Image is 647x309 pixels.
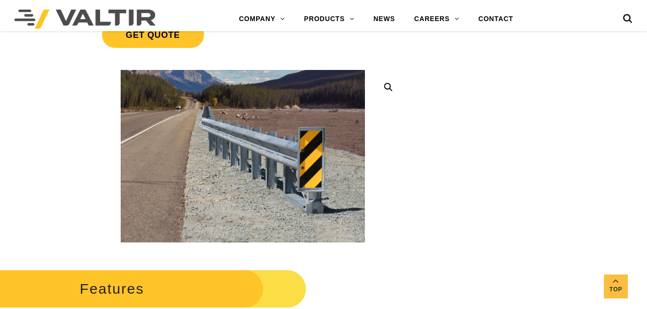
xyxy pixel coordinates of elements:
[229,10,295,29] a: COMPANY
[604,284,628,295] span: Top
[14,10,156,29] img: Valtir
[80,11,406,59] a: Get Quote
[102,22,204,48] span: Get Quote
[295,10,364,29] a: PRODUCTS
[469,10,523,29] a: CONTACT
[364,10,405,29] a: NEWS
[604,275,628,298] a: Top
[405,10,469,29] a: CAREERS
